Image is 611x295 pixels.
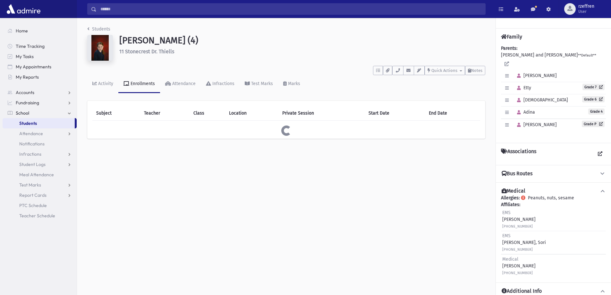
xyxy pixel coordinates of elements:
[502,271,533,275] small: [PHONE_NUMBER]
[3,26,77,36] a: Home
[5,3,42,15] img: AdmirePro
[582,121,605,127] a: Grade P
[92,106,140,121] th: Subject
[465,66,485,75] button: Notes
[514,109,535,115] span: Adina
[502,232,546,253] div: [PERSON_NAME], Sori
[140,106,190,121] th: Teacher
[3,51,77,62] a: My Tasks
[19,172,54,178] span: Meal Attendance
[501,202,520,207] b: Affiliates:
[87,26,110,32] a: Students
[425,66,465,75] button: Quick Actions
[19,151,41,157] span: Infractions
[502,288,542,295] h4: Additional Info
[16,74,39,80] span: My Reports
[87,26,110,35] nav: breadcrumb
[19,203,47,208] span: PTC Schedule
[19,213,55,219] span: Teacher Schedule
[119,35,485,46] h1: [PERSON_NAME] (4)
[19,120,37,126] span: Students
[582,84,605,90] a: Grade 7
[19,192,47,198] span: Report Cards
[16,43,45,49] span: Time Tracking
[501,46,517,51] b: Parents:
[87,35,113,61] img: 2QAAAAAAAAAAAAAAAAAAAAAAAAAAAAAAAAAAAAAAAAAAAAAAAAAAAAAAAAAAAAAAAAAAAAAAAAAAAAAAAAAAAAAAAAAAAAAAA...
[501,288,606,295] button: Additional Info
[502,209,536,230] div: [PERSON_NAME]
[19,141,45,147] span: Notifications
[171,81,196,86] div: Attendance
[578,9,594,14] span: User
[129,81,155,86] div: Enrollments
[287,81,300,86] div: Marks
[19,131,43,136] span: Attendance
[211,81,234,86] div: Infractions
[3,108,77,118] a: School
[502,256,536,276] div: [PERSON_NAME]
[97,81,113,86] div: Activity
[19,161,46,167] span: Student Logs
[3,128,77,139] a: Attendance
[471,68,482,73] span: Notes
[3,169,77,180] a: Meal Attendance
[278,75,305,93] a: Marks
[3,149,77,159] a: Infractions
[87,75,118,93] a: Activity
[3,72,77,82] a: My Reports
[501,188,606,195] button: Medical
[502,170,532,177] h4: Bus Routes
[501,170,606,177] button: Bus Routes
[160,75,201,93] a: Attendance
[514,97,568,103] span: [DEMOGRAPHIC_DATA]
[502,233,511,239] span: EMS
[582,96,605,102] a: Grade 6
[3,87,77,98] a: Accounts
[16,100,39,106] span: Fundraising
[3,118,75,128] a: Students
[501,195,606,277] div: Peanuts, nuts, sesame
[16,28,28,34] span: Home
[425,106,480,121] th: End Date
[3,98,77,108] a: Fundraising
[502,188,525,195] h4: Medical
[118,75,160,93] a: Enrollments
[3,190,77,200] a: Report Cards
[514,85,531,91] span: Etty
[3,62,77,72] a: My Appointments
[502,224,533,229] small: [PHONE_NUMBER]
[502,247,533,252] small: [PHONE_NUMBER]
[278,106,365,121] th: Private Session
[119,48,485,55] h6: 11 Stonecrest Dr. Thiells
[578,4,594,9] span: rzeffren
[97,3,485,15] input: Search
[250,81,273,86] div: Test Marks
[431,68,457,73] span: Quick Actions
[501,195,520,201] b: Allergies:
[190,106,225,121] th: Class
[594,148,606,160] a: View all Associations
[502,210,511,215] span: EMS
[3,200,77,211] a: PTC Schedule
[501,34,522,40] h4: Family
[3,159,77,169] a: Student Logs
[16,64,51,70] span: My Appointments
[19,182,41,188] span: Test Marks
[502,256,518,262] span: Medical
[514,73,557,78] span: [PERSON_NAME]
[501,45,606,138] div: [PERSON_NAME] and [PERSON_NAME]
[365,106,425,121] th: Start Date
[16,90,34,95] span: Accounts
[16,54,34,59] span: My Tasks
[3,180,77,190] a: Test Marks
[514,122,557,127] span: [PERSON_NAME]
[201,75,240,93] a: Infractions
[588,108,605,115] span: Grade 4
[240,75,278,93] a: Test Marks
[225,106,278,121] th: Location
[3,139,77,149] a: Notifications
[3,41,77,51] a: Time Tracking
[16,110,29,116] span: School
[3,211,77,221] a: Teacher Schedule
[501,148,536,160] h4: Associations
